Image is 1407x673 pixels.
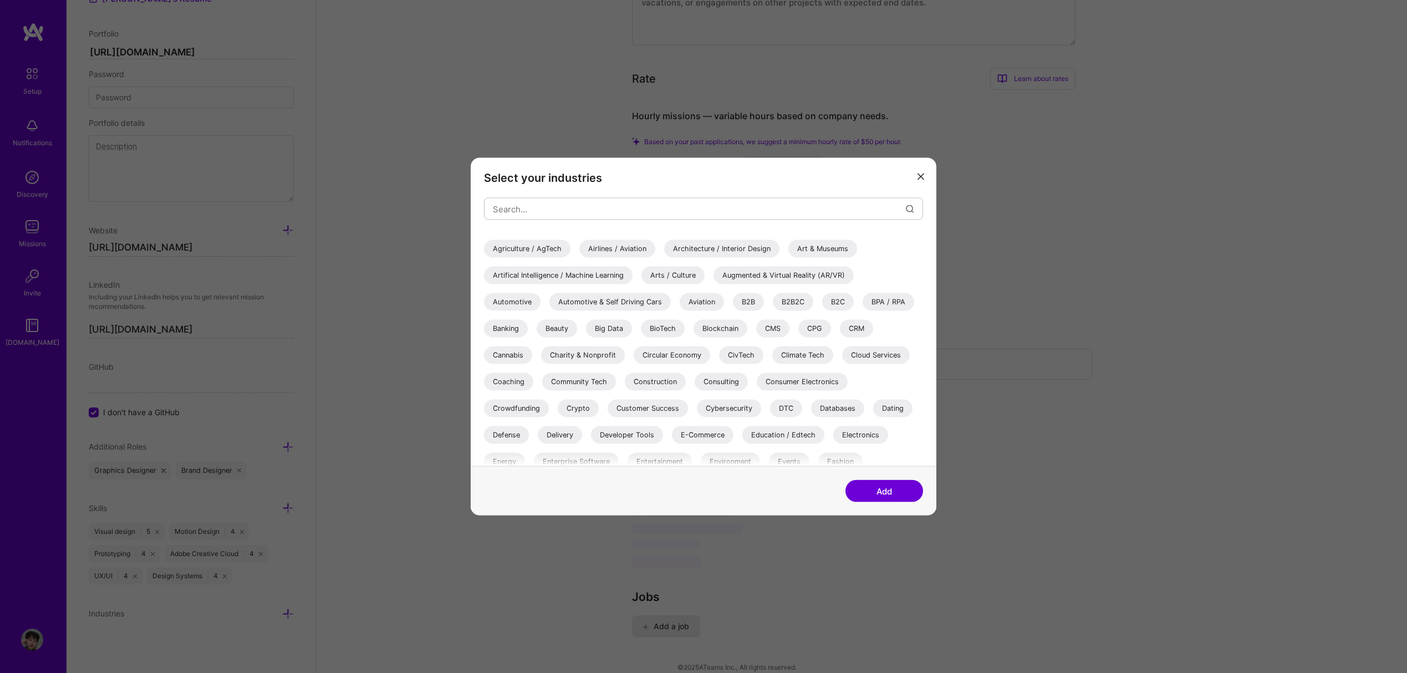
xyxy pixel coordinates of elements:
[549,293,671,311] div: Automotive & Self Driving Cars
[484,400,549,417] div: Crowdfunding
[628,453,692,471] div: Entertainment
[863,293,914,311] div: BPA / RPA
[493,195,906,223] input: Search...
[773,293,813,311] div: B2B2C
[558,400,599,417] div: Crypto
[484,453,525,471] div: Energy
[719,346,763,364] div: CivTech
[484,373,533,391] div: Coaching
[680,293,724,311] div: Aviation
[484,346,532,364] div: Cannabis
[742,426,824,444] div: Education / Edtech
[484,171,923,185] h3: Select your industries
[757,373,848,391] div: Consumer Electronics
[713,267,854,284] div: Augmented & Virtual Reality (AR/VR)
[697,400,761,417] div: Cybersecurity
[625,373,686,391] div: Construction
[833,426,888,444] div: Electronics
[672,426,733,444] div: E-Commerce
[541,346,625,364] div: Charity & Nonprofit
[845,480,923,502] button: Add
[842,346,910,364] div: Cloud Services
[484,240,570,258] div: Agriculture / AgTech
[733,293,764,311] div: B2B
[634,346,710,364] div: Circular Economy
[542,373,616,391] div: Community Tech
[538,426,582,444] div: Delivery
[537,320,577,338] div: Beauty
[484,320,528,338] div: Banking
[917,173,924,180] i: icon Close
[811,400,864,417] div: Databases
[798,320,831,338] div: CPG
[701,453,760,471] div: Environment
[484,426,529,444] div: Defense
[818,453,863,471] div: Fashion
[906,205,914,213] i: icon Search
[579,240,655,258] div: Airlines / Aviation
[471,158,936,516] div: modal
[608,400,688,417] div: Customer Success
[591,426,663,444] div: Developer Tools
[769,453,809,471] div: Events
[641,320,685,338] div: BioTech
[770,400,802,417] div: DTC
[873,400,912,417] div: Dating
[756,320,789,338] div: CMS
[822,293,854,311] div: B2C
[694,320,747,338] div: Blockchain
[586,320,632,338] div: Big Data
[534,453,619,471] div: Enterprise Software
[840,320,873,338] div: CRM
[484,293,541,311] div: Automotive
[772,346,833,364] div: Climate Tech
[664,240,779,258] div: Architecture / Interior Design
[484,267,633,284] div: Artifical Intelligence / Machine Learning
[695,373,748,391] div: Consulting
[641,267,705,284] div: Arts / Culture
[788,240,857,258] div: Art & Museums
